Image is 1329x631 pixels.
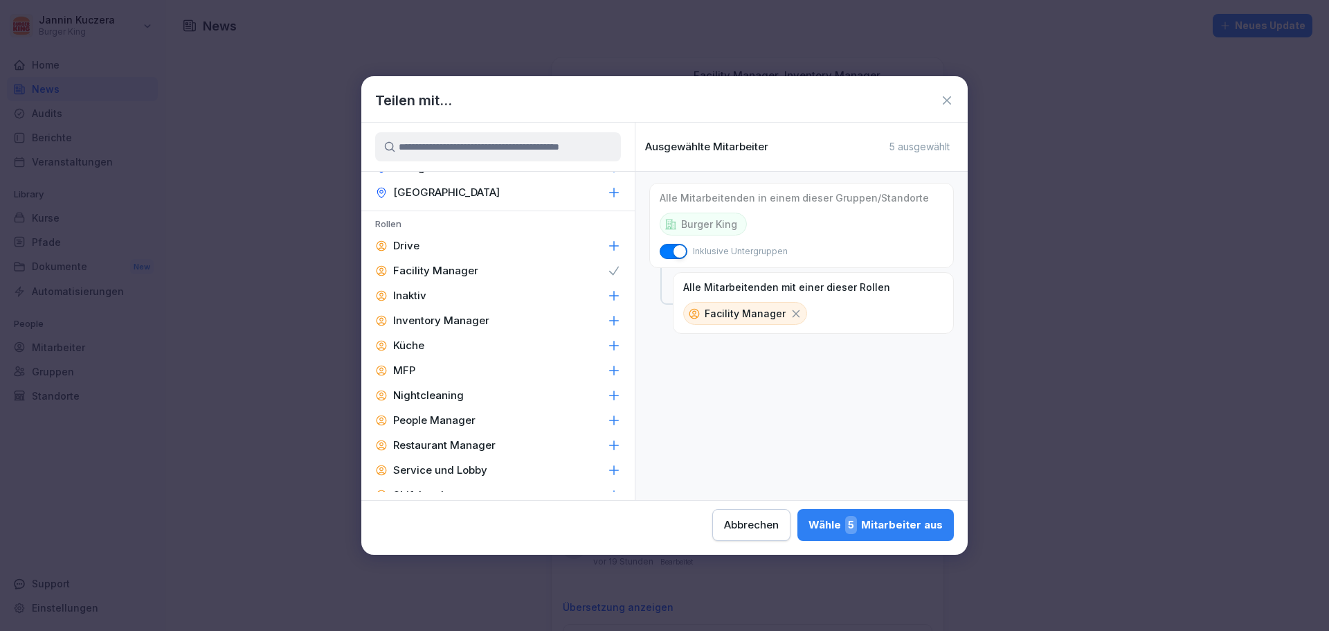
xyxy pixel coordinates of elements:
[724,517,779,533] div: Abbrechen
[393,488,454,502] p: Shift Leader
[797,509,954,541] button: Wähle5Mitarbeiter aus
[393,389,464,402] p: Nightcleaning
[393,414,476,427] p: People Manager
[393,186,500,199] p: [GEOGRAPHIC_DATA]
[393,264,478,278] p: Facility Manager
[660,192,929,204] p: Alle Mitarbeitenden in einem dieser Gruppen/Standorte
[808,516,943,534] div: Wähle Mitarbeiter aus
[683,281,890,294] p: Alle Mitarbeitenden mit einer dieser Rollen
[393,438,496,452] p: Restaurant Manager
[681,217,737,231] p: Burger King
[393,239,419,253] p: Drive
[845,516,857,534] span: 5
[889,141,950,153] p: 5 ausgewählt
[393,289,426,303] p: Inaktiv
[693,245,788,258] p: Inklusive Untergruppen
[361,218,635,233] p: Rollen
[393,463,487,477] p: Service und Lobby
[393,364,415,377] p: MFP
[712,509,790,541] button: Abbrechen
[375,90,452,111] h1: Teilen mit...
[645,141,768,153] p: Ausgewählte Mitarbeiter
[705,306,786,321] p: Facility Manager
[393,339,424,353] p: Küche
[393,314,489,328] p: Inventory Manager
